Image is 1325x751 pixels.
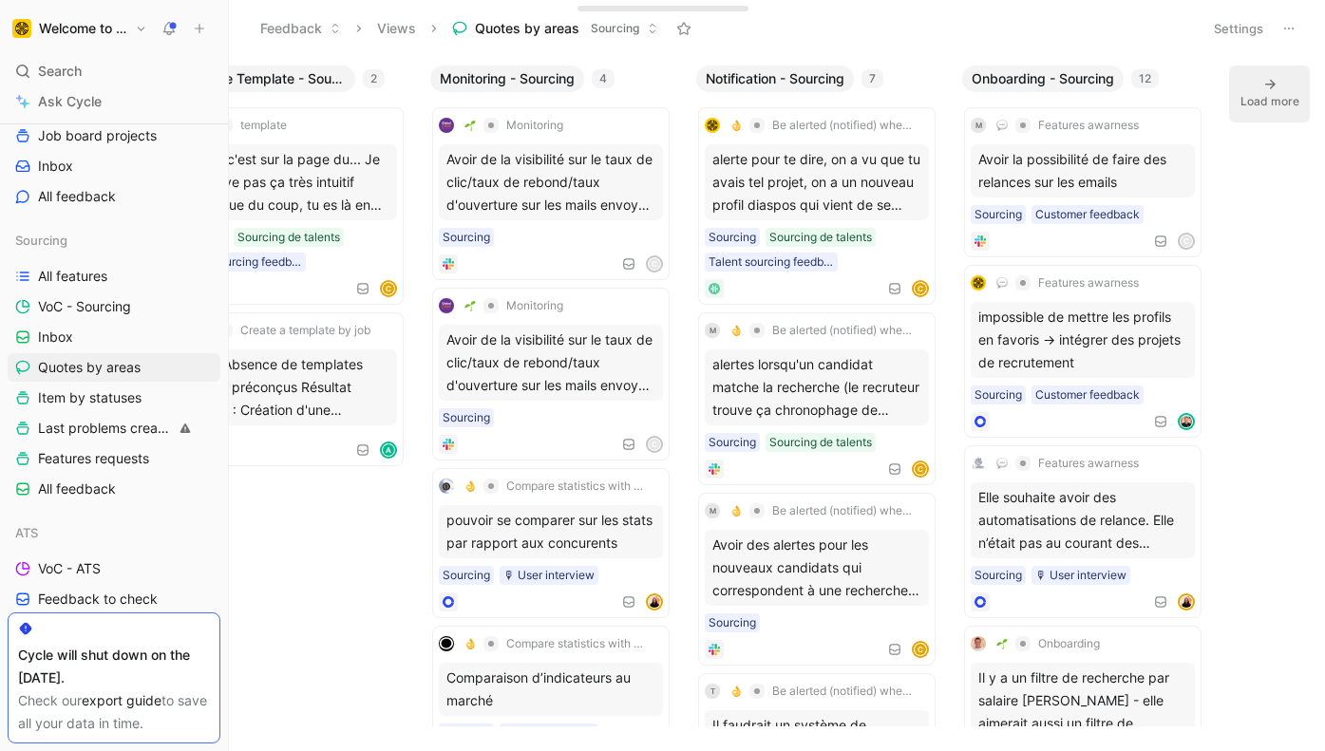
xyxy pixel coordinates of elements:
[1180,235,1193,248] div: c
[439,479,454,494] img: logo
[38,60,82,83] span: Search
[914,643,927,656] div: C
[443,228,490,247] div: Sourcing
[18,689,210,735] div: Check our to save all your data in time.
[955,57,1221,735] div: Onboarding - Sourcing12
[8,292,220,321] a: VoC - Sourcing
[996,120,1008,131] img: 💬
[82,692,161,708] a: export guide
[698,312,936,485] a: M👌Be alerted (notified) when new talent are matching with my searchalertes lorsqu'un candidat mat...
[705,503,720,518] div: M
[38,590,158,609] span: Feedback to check
[363,69,385,88] div: 2
[38,559,101,578] span: VoC - ATS
[432,468,670,618] a: logo👌Compare statistics with competitorspouvoir se comparer sur les stats par rapport aux concure...
[772,503,913,518] span: Be alerted (notified) when new talent are matching with my search
[432,288,670,460] a: logo🌱MonitoringAvoir de la visibilité sur le taux de clic/taux de rebond/taux d'ouverture sur les...
[439,298,454,313] img: logo
[689,57,955,735] div: Notification - Sourcing7
[432,107,670,280] a: logo🌱MonitoringAvoir de la visibilité sur le taux de clic/taux de rebond/taux d'ouverture sur les...
[8,475,220,503] a: All feedback
[772,323,913,338] span: Be alerted (notified) when new talent are matching with my search
[591,19,639,38] span: Sourcing
[971,636,986,651] img: 4098608328368_1fd5a8247a337949e9dc_192.jpg
[975,205,1022,224] div: Sourcing
[252,14,350,43] button: Feedback
[971,456,986,471] img: logo
[730,505,742,516] img: 👌
[458,475,653,498] button: 👌Compare statistics with competitors
[464,638,476,649] img: 👌
[705,684,720,699] div: T
[1038,456,1139,471] span: Features awarness
[439,144,663,220] div: Avoir de la visibilité sur le taux de clic/taux de rebond/taux d'ouverture sur les mails envoyés ...
[382,282,395,295] div: C
[38,297,131,316] span: VoC - Sourcing
[990,452,1145,475] button: 💬Features awarness
[39,20,127,37] h1: Welcome to the Jungle
[439,636,454,651] img: logo
[698,107,936,305] a: logo👌Be alerted (notified) when new talent are matching with my searchalerte pour te dire, on a v...
[648,438,661,451] div: c
[1038,275,1139,291] span: Features awarness
[369,14,425,43] button: Views
[157,57,423,481] div: Messag e Template - Sourcing2
[1035,385,1140,404] div: Customer feedback
[769,228,872,247] div: Sourcing de talents
[192,114,293,137] button: template
[972,69,1114,88] span: Onboarding - Sourcing
[8,554,220,583] a: VoC - ATS
[8,518,220,547] div: ATS
[458,294,570,317] button: 🌱Monitoring
[173,144,397,220] div: En fait, c'est sur la page du... Je ne trouve pas ça très intuitif parce que du coup, tu es là en...
[440,69,575,88] span: Mon﻿itoring - Sourcing
[38,157,73,176] span: Inbox
[1035,566,1126,585] div: 🎙 User interview
[1229,66,1310,122] button: Load more
[724,499,919,522] button: 👌Be alerted (notified) when new talent are matching with my search
[1038,118,1139,133] span: Features awarness
[1180,415,1193,428] img: avatar
[709,433,756,452] div: Sourcing
[18,644,210,689] div: Cycle will shut down on the [DATE].
[240,323,370,338] span: Create a template by job
[592,69,615,88] div: 4
[464,120,476,131] img: 🌱
[1240,92,1299,111] div: Load more
[15,523,38,542] span: ATS
[173,349,397,425] div: Sujet : Absence de templates d'offres préconçus Résultat attendu : Création d'une bibliothèque de...
[443,566,490,585] div: Sourcing
[705,144,929,220] div: alerte pour te dire, on a vu que tu avais tel projet, on a un nouveau profil diaspos qui vient de...
[724,114,919,137] button: 👌Be alerted (notified) when new talent are matching with my search
[971,663,1195,739] div: Il y a un filtre de recherche par salaire [PERSON_NAME] - elle aimerait aussi un filtre de recher...
[861,69,883,88] div: 7
[1180,595,1193,609] img: avatar
[705,323,720,338] div: M
[506,479,647,494] span: Compare statistics with competitors
[1035,205,1140,224] div: Customer feedback
[237,228,340,247] div: Sourcing de talents
[439,325,663,401] div: Avoir de la visibilité sur le taux de clic/taux de rebond/taux d'ouverture sur les mails envoyés ...
[38,388,142,407] span: Item by statuses
[724,680,919,703] button: 👌Be alerted (notified) when new talent are matching with my search
[705,349,929,425] div: alertes lorsqu'un candidat matche la recherche (le recruteur trouve ça chronophage de retaper la ...
[964,265,1202,438] a: logo💬Features awarnessimpossible de mettre les profils en favoris -> intégrer des projets de recr...
[8,87,220,116] a: Ask Cycle
[475,19,579,38] span: Quotes by areas
[964,445,1202,618] a: logo💬Features awarnessElle souhaite avoir des automatisations de relance. Elle n’était pas au cou...
[506,636,647,651] span: Compare statistics with competitors
[38,187,116,206] span: All feedback
[12,19,31,38] img: Welcome to the Jungle
[240,118,287,133] span: template
[166,107,404,305] a: templateEn fait, c'est sur la page du... Je ne trouve pas ça très intuitif parce que du coup, tu ...
[648,595,661,609] img: avatar
[971,144,1195,197] div: Avoir la possibilité de faire des relances sur les emails
[443,408,490,427] div: Sourcing
[15,231,67,250] span: Sourcing
[439,505,663,558] div: pouvoir se comparer sur les stats par rapport aux concurents
[38,126,157,145] span: Job board projects
[8,518,220,704] div: ATSVoC - ATSFeedback to checkAll ThemesATS projectsAll topics
[464,300,476,311] img: 🌱
[769,433,872,452] div: Sourcing de talents
[444,14,667,43] button: Quotes by areasSourcing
